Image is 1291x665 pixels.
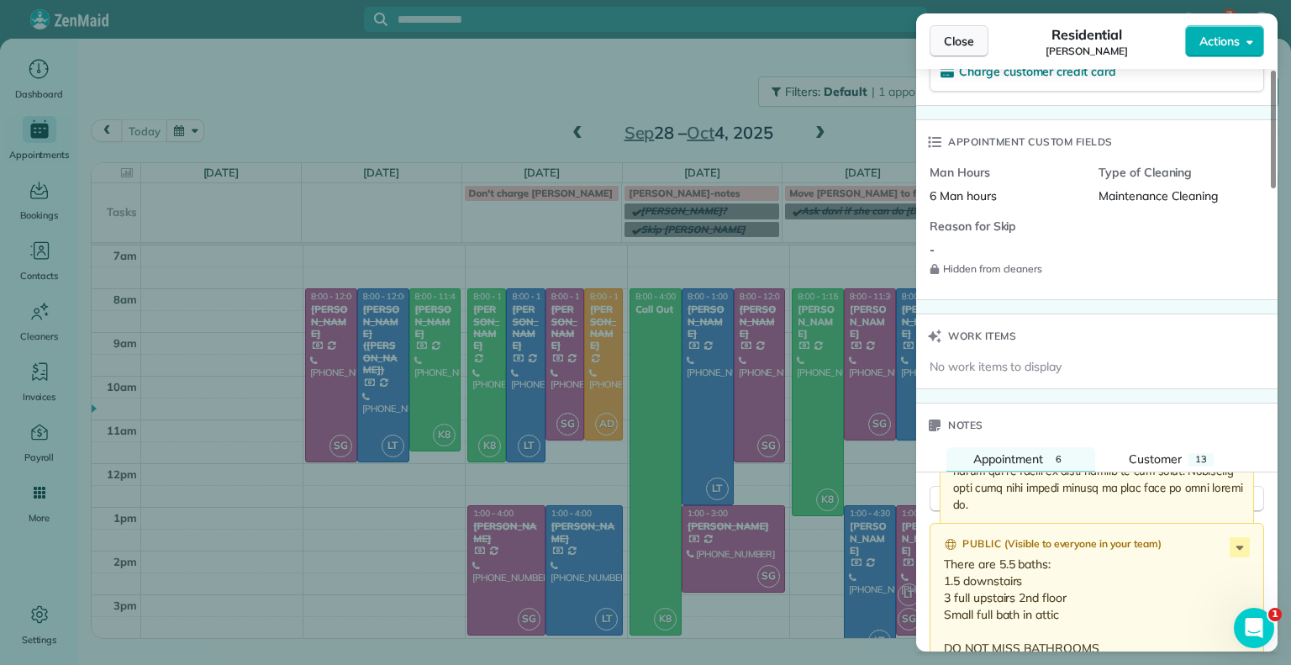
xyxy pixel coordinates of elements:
[973,451,1043,467] span: Appointment
[930,358,1062,375] span: No work items to display
[962,536,1001,552] span: Public
[944,556,1253,657] p: There are 5.5 baths: 1.5 downstairs 3 full upstairs 2nd floor Small full bath in attic DO NOT MIS...
[930,218,1085,235] span: Reason for Skip
[1234,608,1274,648] iframe: Intercom live chat
[959,64,1116,79] span: Charge customer credit card
[1129,451,1182,467] span: Customer
[1195,453,1207,465] span: 13
[944,33,974,50] span: Close
[1099,188,1218,203] span: Maintenance Cleaning
[948,417,983,434] span: Notes
[930,242,935,257] span: -
[948,134,1113,150] span: Appointment custom fields
[1268,608,1282,621] span: 1
[930,486,1264,512] button: New note
[930,25,988,57] button: Close
[1051,24,1123,45] span: Residential
[1099,164,1254,181] span: Type of Cleaning
[1004,537,1162,552] span: ( Visible to everyone in your team )
[930,188,997,203] span: 6 Man hours
[1056,453,1062,465] span: 6
[948,328,1016,345] span: Work items
[1199,33,1240,50] span: Actions
[1046,45,1128,58] span: [PERSON_NAME]
[930,164,1085,181] span: Man Hours
[930,262,1085,276] span: Hidden from cleaners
